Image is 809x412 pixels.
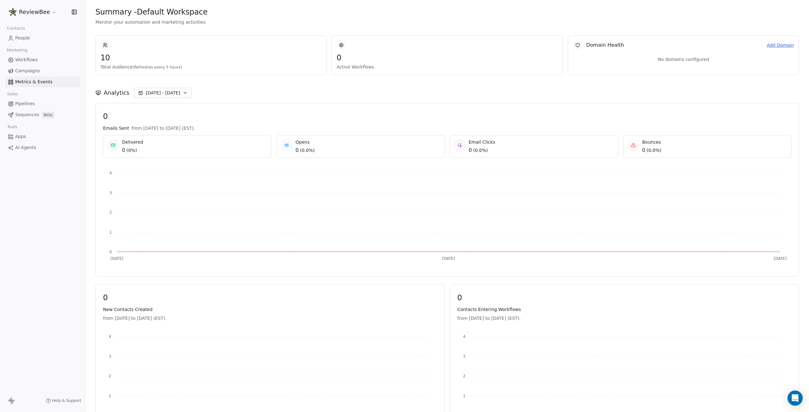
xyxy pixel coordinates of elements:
[111,256,124,261] tspan: [DATE]
[109,374,111,378] tspan: 2
[103,306,437,313] span: New Contacts Created
[457,315,791,321] span: from [DATE] to [DATE] (EST).
[642,139,661,145] span: Bounces
[473,147,488,153] span: ( 0.0% )
[109,171,112,175] tspan: 4
[109,210,112,215] tspan: 2
[95,19,799,25] span: Monitor your automation and marketing activities
[5,99,80,109] a: Pipelines
[95,7,208,17] span: Summary - Default Workspace
[100,64,321,70] span: Total Audience
[463,354,465,359] tspan: 3
[337,64,557,70] span: Active Workflows
[103,293,437,302] span: 0
[103,112,791,121] span: 0
[658,56,709,63] span: No domains configured
[469,146,472,154] span: 0
[767,42,794,49] a: Add Domain
[774,256,787,261] tspan: [DATE]
[15,100,35,107] span: Pipelines
[5,110,80,120] a: SequencesBeta
[463,374,465,378] tspan: 2
[109,230,112,235] tspan: 1
[146,90,180,96] span: [DATE] - [DATE]
[4,45,30,55] span: Marketing
[15,111,39,118] span: Sequences
[295,139,315,145] span: Opens
[109,334,111,339] tspan: 4
[42,112,54,118] span: Beta
[15,35,30,41] span: People
[9,8,16,16] img: Asset%2050.png
[5,55,80,65] a: Workflows
[104,89,129,97] span: Analytics
[15,144,36,151] span: AI Agents
[131,125,195,131] span: from [DATE] to [DATE] (EST).
[15,79,52,85] span: Metrics & Events
[100,53,321,63] span: 10
[109,250,112,254] tspan: 0
[109,354,111,359] tspan: 3
[647,147,661,153] span: ( 0.0% )
[5,131,80,142] a: Apps
[122,139,143,145] span: Delivered
[15,133,26,140] span: Apps
[122,146,125,154] span: 0
[586,41,624,49] span: Domain Health
[463,394,465,398] tspan: 1
[126,147,137,153] span: ( 0% )
[5,77,80,87] a: Metrics & Events
[5,142,80,153] a: AI Agents
[4,122,20,132] span: Tools
[52,398,81,403] span: Help & Support
[15,68,40,74] span: Campaigns
[133,65,182,69] span: (Refreshes every 5 hours)
[788,391,803,406] div: Open Intercom Messenger
[300,147,315,153] span: ( 0.0% )
[5,33,80,43] a: People
[642,146,645,154] span: 0
[442,256,455,261] tspan: [DATE]
[15,57,38,63] span: Workflows
[469,139,495,145] span: Email Clicks
[4,89,21,99] span: Sales
[337,53,557,63] span: 0
[103,315,437,321] span: from [DATE] to [DATE] (EST).
[103,125,129,131] span: Emails Sent
[109,394,111,398] tspan: 1
[134,88,192,98] button: [DATE] - [DATE]
[46,398,81,403] a: Help & Support
[4,24,28,33] span: Contacts
[19,8,50,16] span: ReviewBee
[457,293,791,302] span: 0
[457,306,791,313] span: Contacts Entering Workflows
[5,66,80,76] a: Campaigns
[109,191,112,195] tspan: 3
[295,146,299,154] span: 0
[8,7,58,17] button: ReviewBee
[463,334,465,339] tspan: 4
